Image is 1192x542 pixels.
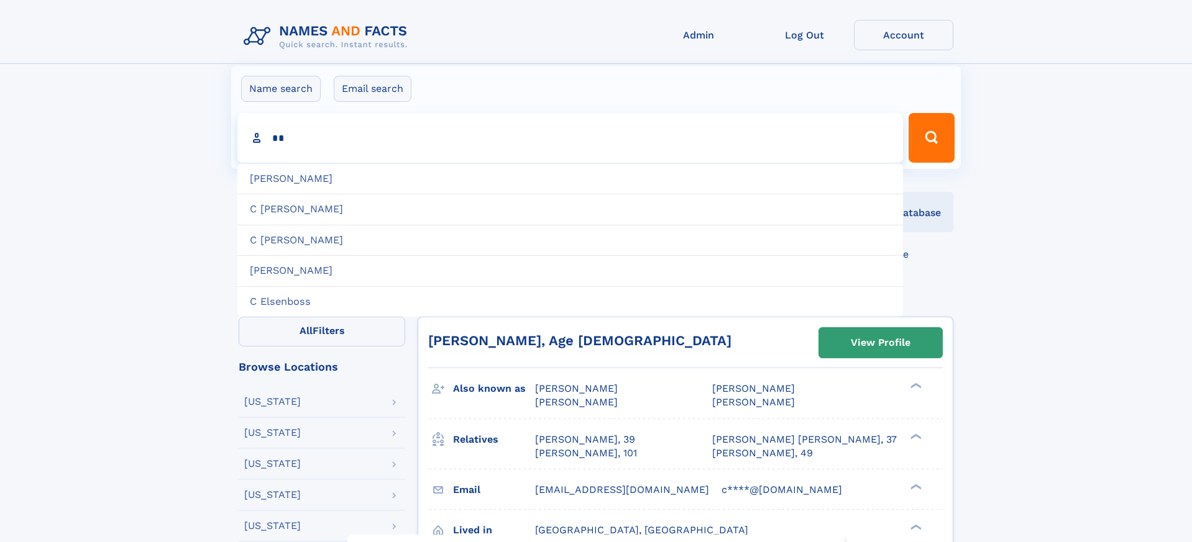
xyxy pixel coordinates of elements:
label: Filters [239,317,405,346]
h3: Relatives [453,429,535,450]
h3: Lived in [453,520,535,541]
div: ❯ [908,482,923,490]
input: search input [237,113,903,163]
span: All [300,325,313,336]
a: Account [854,20,953,50]
div: C [PERSON_NAME] [237,194,903,225]
a: [PERSON_NAME], 101 [535,446,637,460]
div: ❯ [908,432,923,440]
span: [PERSON_NAME] [535,396,618,408]
label: Email search [334,76,411,102]
a: [PERSON_NAME] [PERSON_NAME], 37 [712,433,897,446]
span: [PERSON_NAME] [535,382,618,394]
a: View Profile [819,328,942,358]
span: [PERSON_NAME] [712,382,795,394]
div: [PERSON_NAME] [237,255,903,286]
div: [PERSON_NAME] [237,163,903,194]
span: [EMAIL_ADDRESS][DOMAIN_NAME] [535,484,709,495]
label: Name search [241,76,321,102]
a: Log Out [754,20,854,50]
img: Logo Names and Facts [239,20,418,53]
h3: Email [453,479,535,500]
div: ❯ [908,382,923,390]
span: [GEOGRAPHIC_DATA], [GEOGRAPHIC_DATA] [535,524,748,536]
button: Search Button [909,113,955,163]
div: ❯ [908,523,923,531]
div: View Profile [851,328,910,357]
div: [US_STATE] [244,521,301,531]
div: C [PERSON_NAME] [237,225,903,256]
div: C Elsenboss [237,286,903,317]
div: [US_STATE] [244,397,301,407]
h3: Also known as [453,378,535,399]
div: [US_STATE] [244,490,301,500]
a: Admin [649,20,748,50]
div: Browse Locations [239,361,405,373]
a: [PERSON_NAME], Age [DEMOGRAPHIC_DATA] [428,333,731,348]
div: [US_STATE] [244,459,301,469]
a: [PERSON_NAME], 49 [712,446,813,460]
span: [PERSON_NAME] [712,396,795,408]
a: [PERSON_NAME], 39 [535,433,635,446]
div: [US_STATE] [244,428,301,438]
